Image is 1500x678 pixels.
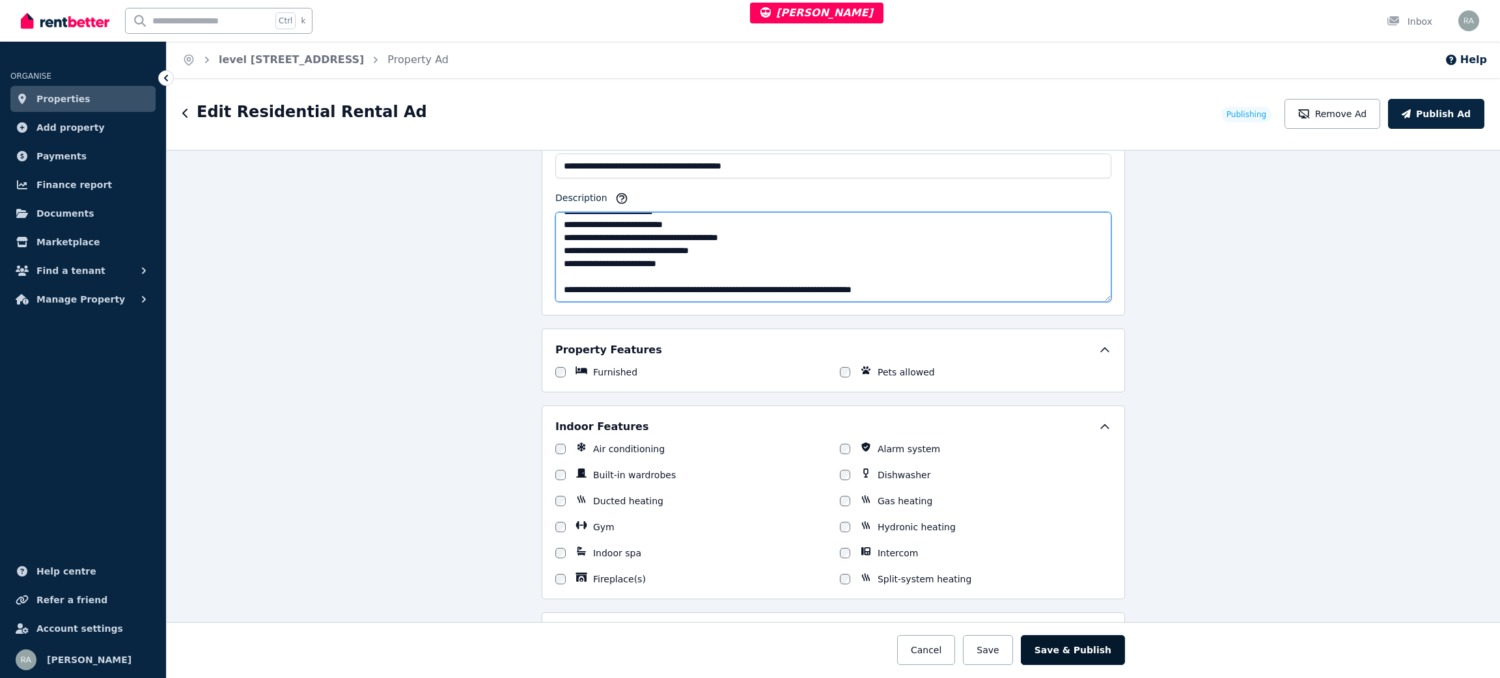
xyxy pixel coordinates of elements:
[36,234,100,250] span: Marketplace
[963,635,1012,665] button: Save
[593,573,646,586] label: Fireplace(s)
[10,616,156,642] a: Account settings
[10,286,156,312] button: Manage Property
[593,547,641,560] label: Indoor spa
[10,172,156,198] a: Finance report
[301,16,305,26] span: k
[878,547,918,560] label: Intercom
[555,342,662,358] h5: Property Features
[16,649,36,670] img: Rochelle Alvarez
[10,558,156,584] a: Help centre
[1388,99,1484,129] button: Publish Ad
[197,102,427,122] h1: Edit Residential Rental Ad
[1227,109,1266,120] span: Publishing
[10,229,156,255] a: Marketplace
[21,11,109,31] img: RentBetter
[36,563,96,579] span: Help centre
[36,91,90,107] span: Properties
[593,521,615,534] label: Gym
[10,86,156,112] a: Properties
[10,258,156,284] button: Find a tenant
[1021,635,1125,665] button: Save & Publish
[1458,10,1479,31] img: Rochelle Alvarez
[878,366,935,379] label: Pets allowed
[36,177,112,193] span: Finance report
[897,635,955,665] button: Cancel
[593,442,665,455] label: Air conditioning
[593,495,663,508] label: Ducted heating
[167,42,464,78] nav: Breadcrumb
[1445,52,1487,68] button: Help
[878,495,932,508] label: Gas heating
[36,148,87,164] span: Payments
[36,120,105,135] span: Add property
[36,206,94,221] span: Documents
[10,200,156,226] a: Documents
[878,521,956,534] label: Hydronic heating
[36,292,125,307] span: Manage Property
[555,419,648,435] h5: Indoor Features
[878,468,930,481] label: Dishwasher
[10,587,156,613] a: Refer a friend
[36,621,123,636] span: Account settings
[1387,15,1432,28] div: Inbox
[10,115,156,141] a: Add property
[10,143,156,169] a: Payments
[593,366,637,379] label: Furnished
[36,263,105,278] span: Find a tenant
[275,12,296,29] span: Ctrl
[593,468,676,481] label: Built-in wardrobes
[878,573,971,586] label: Split-system heating
[555,191,607,210] label: Description
[10,72,51,81] span: ORGANISE
[878,442,940,455] label: Alarm system
[47,652,132,668] span: [PERSON_NAME]
[387,53,449,66] a: Property Ad
[1285,99,1380,129] button: Remove Ad
[219,53,364,66] a: level [STREET_ADDRESS]
[760,7,873,19] span: [PERSON_NAME]
[36,592,107,608] span: Refer a friend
